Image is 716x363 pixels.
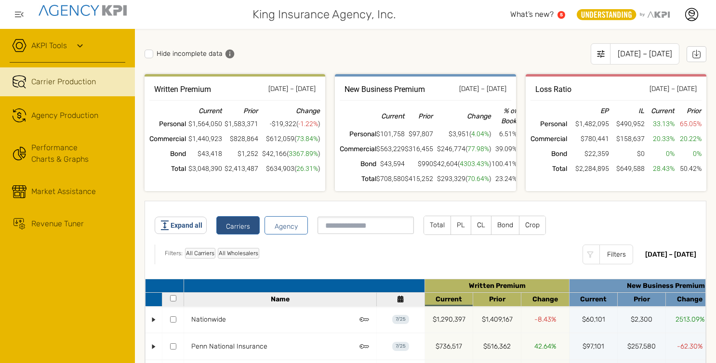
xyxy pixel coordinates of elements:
td: 0.40% of Network Total $141,967,976 [376,142,405,156]
td: Network -4.78% [433,142,491,156]
div: 0% [675,149,702,159]
div: 2513.09 % [676,314,704,324]
button: Agency [265,216,308,234]
td: 2.30% of Network Total $1,896,363 [376,156,405,171]
span: $246,774 [437,145,465,153]
th: Personal [530,117,567,131]
div: 50.42% [675,164,702,174]
div: Prior [476,295,518,303]
td: 0.07% of Network Total $665,624,048 [609,117,645,131]
div: 0.13% of Network Total $975,384,795 [433,314,465,324]
th: Incurred Losses [609,105,645,117]
label: Bond [491,216,519,234]
div: Prior [620,295,663,303]
a: 5 [557,11,565,19]
td: Network 12.17% [433,156,491,171]
td: Network -10.06% [258,146,321,161]
div: [DATE] – [DATE] [459,84,506,95]
th: Bond [149,146,186,161]
td: 0.11% of Network Total $1,373,990,623 [186,117,222,131]
th: Bond [530,146,567,161]
a: AKPI Tools [31,40,67,52]
span: $3,951 [449,130,469,138]
div: Penn National Insurance last reported in Jul [392,342,409,351]
button: [DATE] – [DATE] [591,43,679,65]
td: Network -0.42% [645,146,675,161]
td: Network 21.64% [491,142,517,156]
td: 0.26% of Network Total $268,845,539 [376,171,405,186]
td: Network -3.00% [258,161,321,176]
td: 1.04% of Network Total $2,143,988 [567,146,609,161]
button: Download Carrier Production for Jan 2025 – Jul 2025 [687,46,706,62]
td: Network 56.43% [675,131,702,146]
div: 0.03% of Network Total $7,468,208 [631,314,652,324]
div: 4.73% of Network Total $2,054,360 [583,341,604,351]
td: Network -3.75% [433,171,491,186]
button: Expand all [155,217,207,234]
span: Penn National Insurance [191,342,267,350]
span: 4303.43% [460,160,489,168]
label: Crop [519,216,545,234]
td: 0.13% of Network Total $637,034,262 [222,131,258,146]
td: 0.21% of Network Total $149,101,730 [405,142,433,156]
label: CL [471,216,491,234]
div: Reported by Carrier [427,282,567,290]
div: 28.43% [645,164,675,174]
th: Prior [222,105,258,117]
td: 0.13% of Network Total $1,709,541,370 [567,161,609,176]
td: 0.11% of Network Total $1,455,475,256 [222,117,258,131]
div: -62.30 % [677,341,703,351]
span: -$19,322 [270,120,296,128]
td: 0.03% of Network Total $4,059,861 [222,146,258,161]
td: Network 13.22% [491,171,517,186]
div: 0.13% of Network Total $1,110,067,269 [482,314,513,324]
span: $612,059 [266,135,294,143]
img: agencykpi-logo-550x69-2d9e3fa8.png [39,5,127,16]
button: Carriers [216,216,260,234]
td: 0.08% of Network Total $128,540,613 [405,127,433,142]
div: 3.86% of Network Total $13,390,353 [483,341,511,351]
div: 39.09% [491,144,517,154]
td: Network 51.94% [491,156,517,171]
div: 100.41% [491,159,517,169]
td: 0.21% of Network Total $365,395,884 [567,131,609,146]
span: King Insurance Agency, Inc. [252,6,396,23]
span: 70.64% [467,175,489,182]
div: 23.24% [491,174,517,184]
div: 20.22% [675,134,702,144]
label: Total [424,216,451,234]
td: 0.15% of Network Total $2,033,757,585 [186,161,222,176]
div: 6.51% [491,129,517,139]
h3: Reported By Carrier [535,84,571,95]
div: Revenue Tuner [31,218,84,230]
td: 0.10% of Network Total $158,021,845 [609,131,645,146]
div: [DATE] – [DATE] [650,84,697,95]
div: Key Relationship [359,342,369,351]
th: Prior [675,105,702,117]
th: Total [149,161,186,176]
td: Network 43.25% [645,131,675,146]
th: Bond [340,156,376,171]
div: Key Relationship [359,315,369,324]
text: 5 [560,12,563,17]
div: 0.30% of Network Total $20,238,420 [582,314,605,324]
span: $634,903 [266,165,294,172]
th: Current [186,105,222,117]
div: 9.49% of Network Total $2,714,405 [627,341,656,351]
div: Change [668,295,711,303]
th: New Business as Part of Total Written Premium [491,105,517,127]
td: Network 3.00% [258,131,321,146]
h3: Reported by Carrier [345,84,425,95]
div: Current Period Gains over the Prior Year Period [524,295,567,303]
span: Hides missing Carrier data from the selected timeframe. [225,49,235,59]
div: • [150,311,158,328]
td: Network 59.47% [675,117,702,131]
div: 65.05% [675,119,702,129]
div: All Carriers [185,248,215,259]
label: PL [451,216,471,234]
div: Market Assistance [31,186,96,197]
h3: Reported by Carrier [154,84,211,95]
div: Nationwide last reported in Jul [392,315,409,324]
span: $42,166 [262,150,287,157]
td: 0.08% of Network Total $823,636,933 [609,161,645,176]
